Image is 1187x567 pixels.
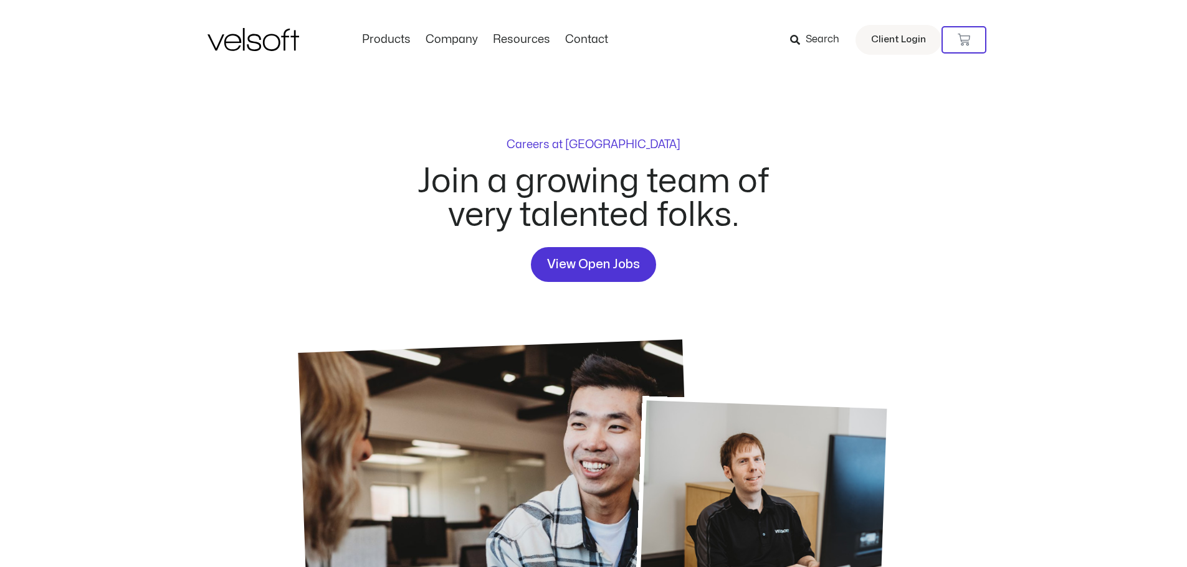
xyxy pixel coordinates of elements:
[355,33,418,47] a: ProductsMenu Toggle
[418,33,485,47] a: CompanyMenu Toggle
[507,139,680,151] p: Careers at [GEOGRAPHIC_DATA]
[547,255,640,274] span: View Open Jobs
[558,33,616,47] a: ContactMenu Toggle
[207,28,299,51] img: Velsoft Training Materials
[871,32,926,48] span: Client Login
[531,247,656,282] a: View Open Jobs
[856,25,941,55] a: Client Login
[806,32,839,48] span: Search
[355,33,616,47] nav: Menu
[403,165,784,232] h2: Join a growing team of very talented folks.
[485,33,558,47] a: ResourcesMenu Toggle
[790,29,848,50] a: Search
